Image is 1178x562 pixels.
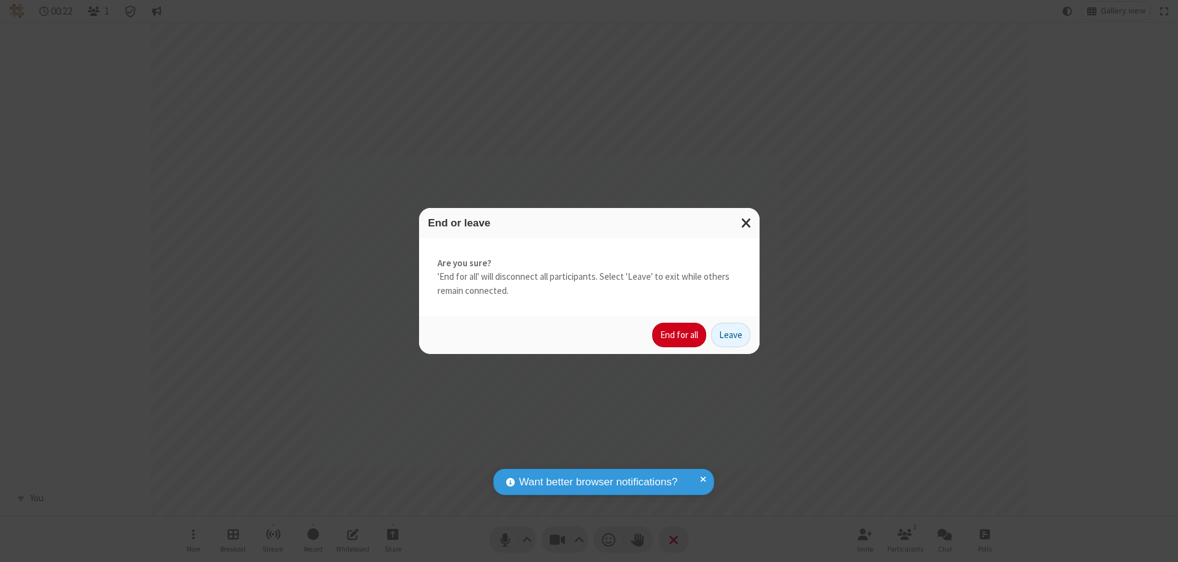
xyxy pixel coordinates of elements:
[437,256,741,271] strong: Are you sure?
[419,238,760,317] div: 'End for all' will disconnect all participants. Select 'Leave' to exit while others remain connec...
[734,208,760,238] button: Close modal
[652,323,706,347] button: End for all
[519,474,677,490] span: Want better browser notifications?
[428,217,750,229] h3: End or leave
[711,323,750,347] button: Leave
